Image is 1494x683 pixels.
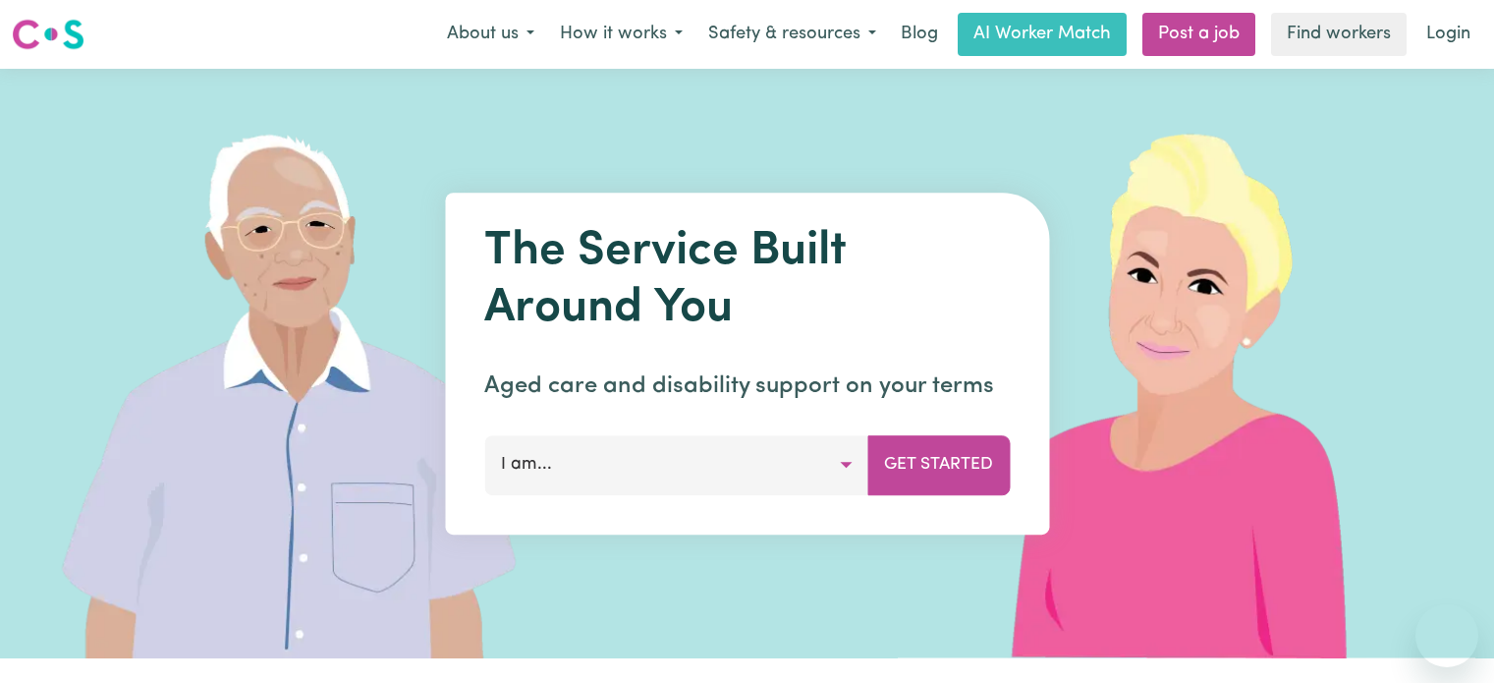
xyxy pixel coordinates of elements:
button: Safety & resources [695,14,889,55]
a: Login [1414,13,1482,56]
button: Get Started [867,435,1010,494]
a: Post a job [1142,13,1255,56]
a: Find workers [1271,13,1407,56]
a: Blog [889,13,950,56]
p: Aged care and disability support on your terms [484,369,1010,404]
button: About us [434,14,547,55]
button: How it works [547,14,695,55]
img: Careseekers logo [12,17,84,52]
a: Careseekers logo [12,12,84,57]
button: I am... [484,435,868,494]
iframe: Button to launch messaging window [1415,604,1478,667]
a: AI Worker Match [958,13,1127,56]
h1: The Service Built Around You [484,224,1010,337]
